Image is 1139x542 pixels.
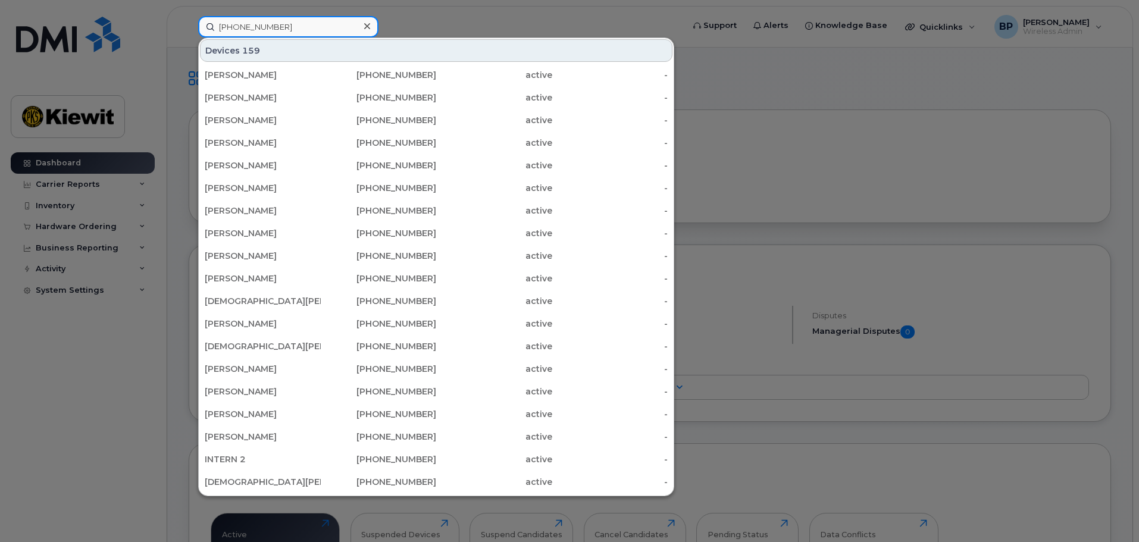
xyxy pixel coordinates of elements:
[436,159,552,171] div: active
[436,182,552,194] div: active
[321,453,437,465] div: [PHONE_NUMBER]
[205,250,321,262] div: [PERSON_NAME]
[436,408,552,420] div: active
[321,92,437,104] div: [PHONE_NUMBER]
[321,137,437,149] div: [PHONE_NUMBER]
[242,45,260,57] span: 159
[200,87,672,108] a: [PERSON_NAME][PHONE_NUMBER]active-
[552,92,668,104] div: -
[552,318,668,330] div: -
[1087,490,1130,533] iframe: Messenger Launcher
[436,227,552,239] div: active
[200,268,672,289] a: [PERSON_NAME][PHONE_NUMBER]active-
[552,69,668,81] div: -
[436,431,552,443] div: active
[200,449,672,470] a: INTERN 2[PHONE_NUMBER]active-
[552,386,668,397] div: -
[436,137,552,149] div: active
[200,223,672,244] a: [PERSON_NAME][PHONE_NUMBER]active-
[200,200,672,221] a: [PERSON_NAME][PHONE_NUMBER]active-
[436,363,552,375] div: active
[200,290,672,312] a: [DEMOGRAPHIC_DATA][PERSON_NAME][PHONE_NUMBER]active-
[321,205,437,217] div: [PHONE_NUMBER]
[321,159,437,171] div: [PHONE_NUMBER]
[436,69,552,81] div: active
[552,476,668,488] div: -
[200,358,672,380] a: [PERSON_NAME][PHONE_NUMBER]active-
[436,386,552,397] div: active
[436,318,552,330] div: active
[200,177,672,199] a: [PERSON_NAME][PHONE_NUMBER]active-
[205,227,321,239] div: [PERSON_NAME]
[200,155,672,176] a: [PERSON_NAME][PHONE_NUMBER]active-
[321,476,437,488] div: [PHONE_NUMBER]
[205,318,321,330] div: [PERSON_NAME]
[205,363,321,375] div: [PERSON_NAME]
[552,205,668,217] div: -
[200,245,672,267] a: [PERSON_NAME][PHONE_NUMBER]active-
[205,272,321,284] div: [PERSON_NAME]
[436,340,552,352] div: active
[205,159,321,171] div: [PERSON_NAME]
[321,363,437,375] div: [PHONE_NUMBER]
[200,494,672,515] a: [DEMOGRAPHIC_DATA][PERSON_NAME][PHONE_NUMBER]active-
[552,137,668,149] div: -
[321,340,437,352] div: [PHONE_NUMBER]
[321,182,437,194] div: [PHONE_NUMBER]
[552,114,668,126] div: -
[205,92,321,104] div: [PERSON_NAME]
[552,272,668,284] div: -
[200,336,672,357] a: [DEMOGRAPHIC_DATA][PERSON_NAME][PHONE_NUMBER]active-
[200,39,672,62] div: Devices
[552,431,668,443] div: -
[205,431,321,443] div: [PERSON_NAME]
[205,386,321,397] div: [PERSON_NAME]
[552,453,668,465] div: -
[200,132,672,153] a: [PERSON_NAME][PHONE_NUMBER]active-
[321,295,437,307] div: [PHONE_NUMBER]
[552,340,668,352] div: -
[321,408,437,420] div: [PHONE_NUMBER]
[200,426,672,447] a: [PERSON_NAME][PHONE_NUMBER]active-
[321,431,437,443] div: [PHONE_NUMBER]
[552,227,668,239] div: -
[552,159,668,171] div: -
[436,272,552,284] div: active
[321,272,437,284] div: [PHONE_NUMBER]
[436,92,552,104] div: active
[205,69,321,81] div: [PERSON_NAME]
[200,109,672,131] a: [PERSON_NAME][PHONE_NUMBER]active-
[321,227,437,239] div: [PHONE_NUMBER]
[321,250,437,262] div: [PHONE_NUMBER]
[205,476,321,488] div: [DEMOGRAPHIC_DATA][PERSON_NAME]
[205,408,321,420] div: [PERSON_NAME]
[321,69,437,81] div: [PHONE_NUMBER]
[436,295,552,307] div: active
[436,205,552,217] div: active
[205,182,321,194] div: [PERSON_NAME]
[321,386,437,397] div: [PHONE_NUMBER]
[200,313,672,334] a: [PERSON_NAME][PHONE_NUMBER]active-
[552,295,668,307] div: -
[205,295,321,307] div: [DEMOGRAPHIC_DATA][PERSON_NAME]
[205,453,321,465] div: INTERN 2
[552,182,668,194] div: -
[321,318,437,330] div: [PHONE_NUMBER]
[552,363,668,375] div: -
[436,476,552,488] div: active
[205,205,321,217] div: [PERSON_NAME]
[205,114,321,126] div: [PERSON_NAME]
[200,381,672,402] a: [PERSON_NAME][PHONE_NUMBER]active-
[436,453,552,465] div: active
[321,114,437,126] div: [PHONE_NUMBER]
[200,64,672,86] a: [PERSON_NAME][PHONE_NUMBER]active-
[200,471,672,493] a: [DEMOGRAPHIC_DATA][PERSON_NAME][PHONE_NUMBER]active-
[552,250,668,262] div: -
[205,340,321,352] div: [DEMOGRAPHIC_DATA][PERSON_NAME]
[200,403,672,425] a: [PERSON_NAME][PHONE_NUMBER]active-
[436,114,552,126] div: active
[205,137,321,149] div: [PERSON_NAME]
[552,408,668,420] div: -
[436,250,552,262] div: active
